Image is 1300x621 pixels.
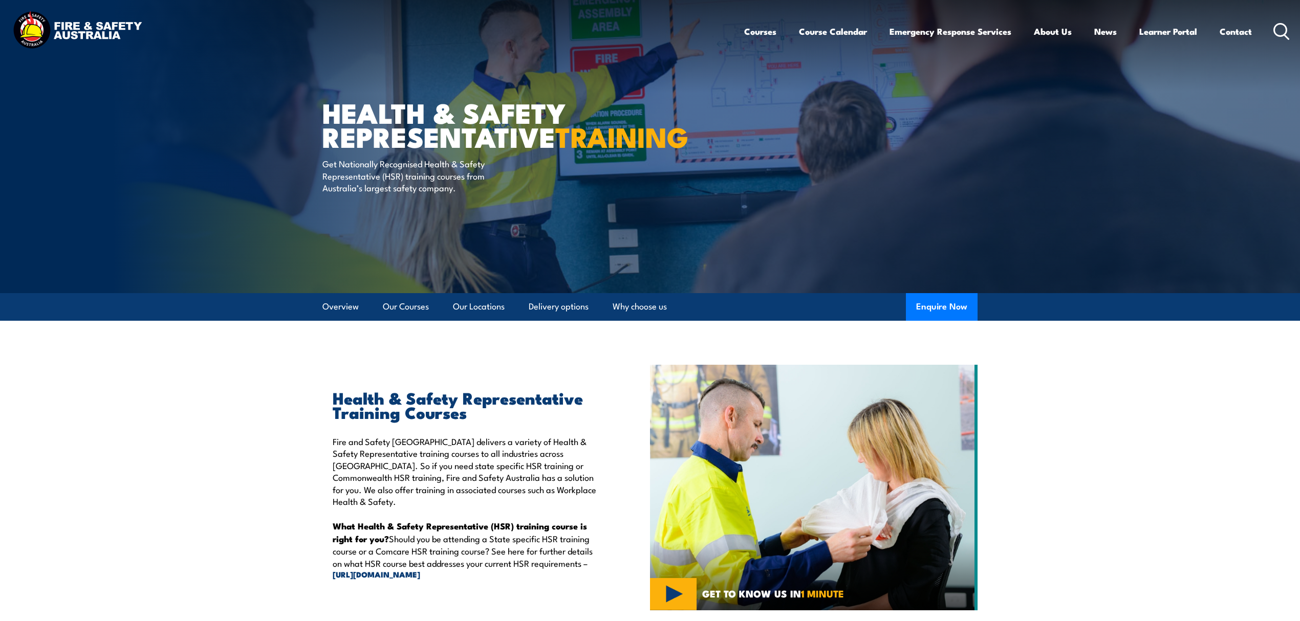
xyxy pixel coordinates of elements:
strong: What Health & Safety Representative (HSR) training course is right for you? [333,519,587,545]
a: News [1094,18,1117,45]
button: Enquire Now [906,293,978,321]
a: Emergency Response Services [890,18,1011,45]
a: Overview [322,293,359,320]
a: Delivery options [529,293,589,320]
strong: 1 MINUTE [801,586,844,601]
a: Contact [1220,18,1252,45]
a: About Us [1034,18,1072,45]
strong: TRAINING [555,115,688,157]
p: Fire and Safety [GEOGRAPHIC_DATA] delivers a variety of Health & Safety Representative training c... [333,435,603,507]
a: Our Locations [453,293,505,320]
h1: Health & Safety Representative [322,100,575,148]
a: Our Courses [383,293,429,320]
p: Get Nationally Recognised Health & Safety Representative (HSR) training courses from Australia’s ... [322,158,509,193]
h2: Health & Safety Representative Training Courses [333,390,603,419]
a: Why choose us [613,293,667,320]
img: Fire & Safety Australia deliver Health and Safety Representatives Training Courses – HSR Training [650,365,978,610]
a: Course Calendar [799,18,867,45]
span: GET TO KNOW US IN [702,589,844,598]
p: Should you be attending a State specific HSR training course or a Comcare HSR training course? Se... [333,520,603,580]
a: Courses [744,18,776,45]
a: Learner Portal [1139,18,1197,45]
a: [URL][DOMAIN_NAME] [333,569,603,580]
